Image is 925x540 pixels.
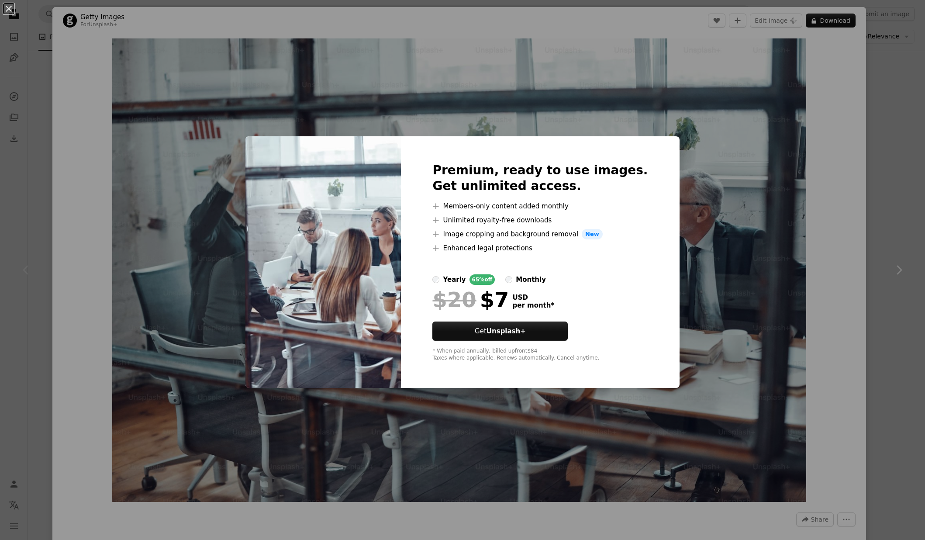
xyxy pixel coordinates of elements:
[432,348,648,362] div: * When paid annually, billed upfront $84 Taxes where applicable. Renews automatically. Cancel any...
[432,243,648,253] li: Enhanced legal protections
[487,327,526,335] strong: Unsplash+
[469,274,495,285] div: 65% off
[432,322,568,341] button: GetUnsplash+
[443,274,466,285] div: yearly
[432,288,509,311] div: $7
[582,229,603,239] span: New
[432,229,648,239] li: Image cropping and background removal
[512,301,554,309] span: per month *
[432,288,476,311] span: $20
[505,276,512,283] input: monthly
[512,294,554,301] span: USD
[245,136,401,388] img: premium_photo-1661414449162-70add4a33378
[432,163,648,194] h2: Premium, ready to use images. Get unlimited access.
[432,201,648,211] li: Members-only content added monthly
[432,215,648,225] li: Unlimited royalty-free downloads
[432,276,439,283] input: yearly65%off
[516,274,546,285] div: monthly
